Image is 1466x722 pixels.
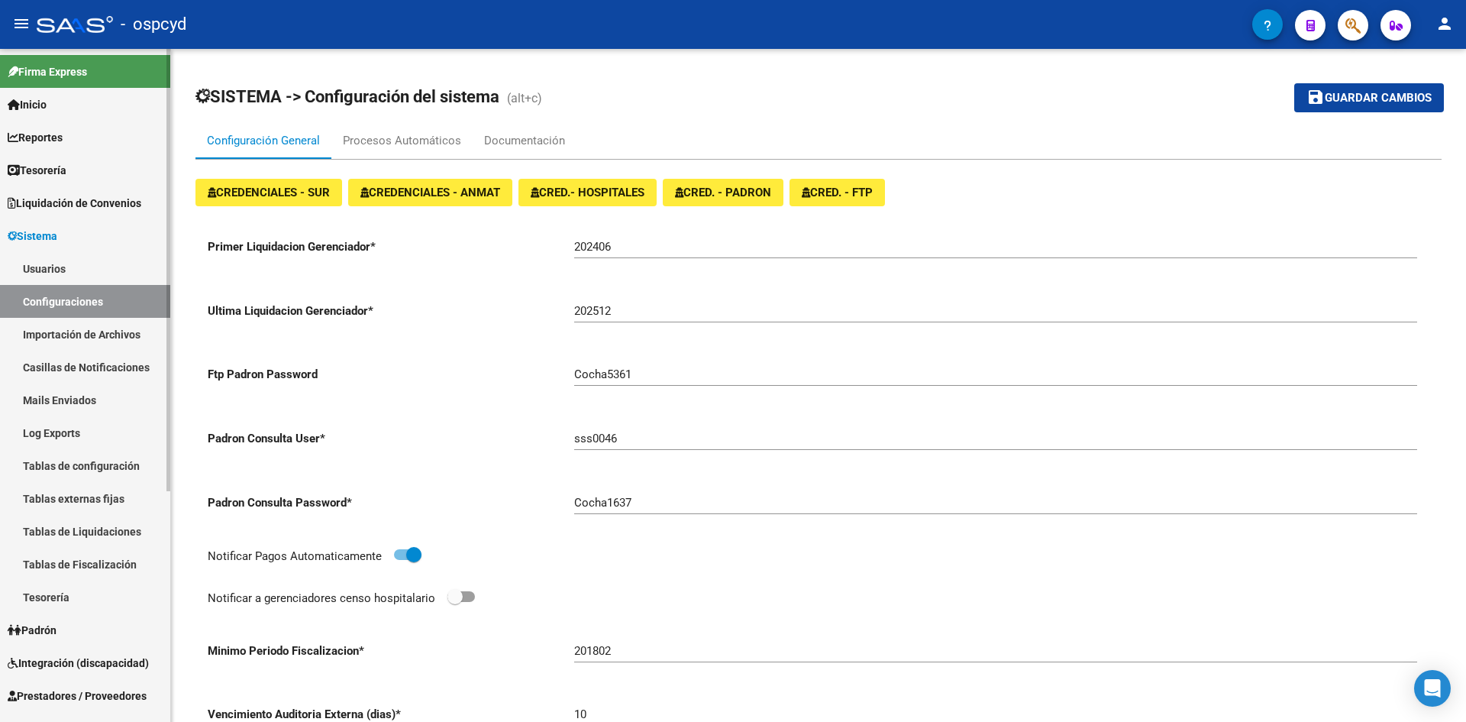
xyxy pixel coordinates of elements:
p: Primer Liquidacion Gerenciador [208,238,574,255]
span: (alt+c) [507,91,542,105]
span: Firma Express [8,63,87,80]
span: CRED.- HOSPITALES [531,186,644,199]
div: Configuración General [207,132,320,149]
button: CRED.- HOSPITALES [518,179,657,206]
span: Integración (discapacidad) [8,655,149,672]
span: Reportes [8,129,63,146]
span: CREDENCIALES - SUR [208,186,330,199]
button: CRED. - FTP [790,179,885,206]
span: Liquidación de Convenios [8,195,141,212]
span: Notificar a gerenciadores censo hospitalario [208,591,435,605]
div: Procesos Automáticos [343,132,461,149]
button: CRED. - PADRON [663,179,783,206]
div: Documentación [484,132,565,149]
span: Notificar Pagos Automaticamente [208,549,382,563]
p: Padron Consulta Password [208,494,574,511]
div: Open Intercom Messenger [1414,670,1451,707]
span: Sistema [8,228,57,244]
button: CREDENCIALES - ANMAT [348,179,512,206]
span: SISTEMA -> Configuración del sistema [195,87,499,106]
mat-icon: save [1306,88,1325,106]
span: Padrón [8,622,57,639]
button: CREDENCIALES - SUR [195,179,342,206]
mat-icon: person [1435,15,1454,33]
p: Minimo Periodo Fiscalizacion [208,643,574,659]
span: Inicio [8,96,47,113]
p: Ftp Padron Password [208,366,574,383]
button: Guardar cambios [1294,83,1444,112]
span: CREDENCIALES - ANMAT [360,186,500,199]
p: Ultima Liquidacion Gerenciador [208,303,574,319]
span: Tesorería [8,162,66,179]
p: Padron Consulta User [208,430,574,447]
mat-icon: menu [12,15,31,33]
span: CRED. - PADRON [675,186,771,199]
span: Prestadores / Proveedores [8,688,147,704]
span: Guardar cambios [1325,92,1432,105]
span: - ospcyd [121,8,186,41]
span: CRED. - FTP [802,186,873,199]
